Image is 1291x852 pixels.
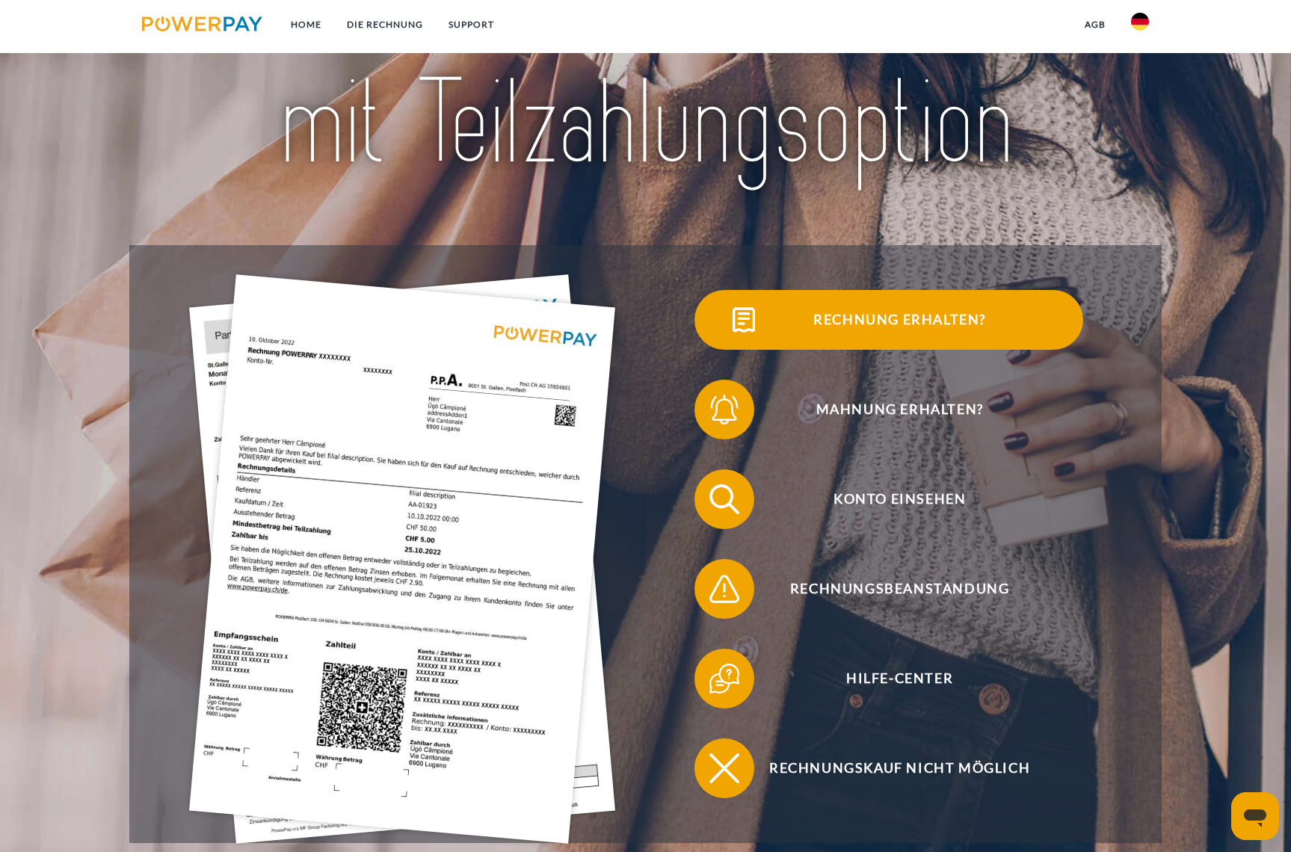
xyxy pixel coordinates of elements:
a: SUPPORT [436,11,507,38]
button: Hilfe-Center [694,649,1083,709]
img: qb_search.svg [706,481,743,518]
button: Rechnungsbeanstandung [694,559,1083,619]
a: DIE RECHNUNG [334,11,436,38]
button: Mahnung erhalten? [694,380,1083,439]
a: Home [278,11,334,38]
iframe: Schaltfläche zum Öffnen des Messaging-Fensters [1231,792,1279,840]
span: Rechnungskauf nicht möglich [716,738,1082,798]
img: qb_help.svg [706,660,743,697]
button: Rechnungskauf nicht möglich [694,738,1083,798]
img: logo-powerpay.svg [142,16,262,31]
img: qb_close.svg [706,750,743,787]
button: Konto einsehen [694,469,1083,529]
button: Rechnung erhalten? [694,290,1083,350]
img: qb_bill.svg [725,301,762,339]
span: Mahnung erhalten? [716,380,1082,439]
span: Hilfe-Center [716,649,1082,709]
span: Rechnungsbeanstandung [716,559,1082,619]
img: de [1131,13,1149,31]
img: single_invoice_powerpay_de.jpg [189,274,615,844]
span: Rechnung erhalten? [716,290,1082,350]
img: qb_bell.svg [706,391,743,428]
a: agb [1072,11,1118,38]
span: Konto einsehen [716,469,1082,529]
img: qb_warning.svg [706,570,743,608]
